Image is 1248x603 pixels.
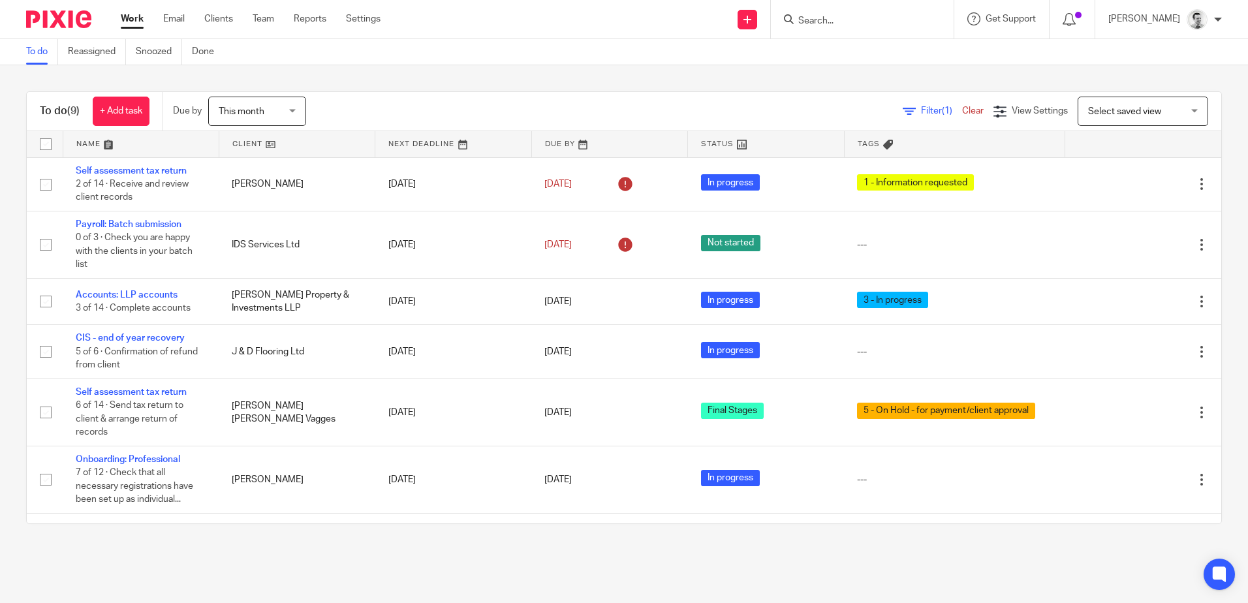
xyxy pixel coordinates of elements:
span: Not started [701,235,760,251]
span: Tags [858,140,880,147]
span: 7 of 12 · Check that all necessary registrations have been set up as individual... [76,469,193,504]
input: Search [797,16,914,27]
td: Evalian Limited [219,514,375,560]
span: [DATE] [544,240,572,249]
td: [PERSON_NAME] [PERSON_NAME] Vagges [219,379,375,446]
span: 3 of 14 · Complete accounts [76,303,191,313]
a: Self assessment tax return [76,388,187,397]
span: Filter [921,106,962,116]
span: This month [219,107,264,116]
span: (1) [942,106,952,116]
span: [DATE] [544,297,572,306]
span: [DATE] [544,179,572,189]
span: 2 of 14 · Receive and review client records [76,179,189,202]
span: View Settings [1012,106,1068,116]
span: In progress [701,470,760,486]
a: Snoozed [136,39,182,65]
span: [DATE] [544,347,572,356]
span: 0 of 3 · Check you are happy with the clients in your batch list [76,234,193,270]
td: [DATE] [375,514,531,560]
a: Clear [962,106,984,116]
h1: To do [40,104,80,118]
td: [PERSON_NAME] [219,446,375,513]
td: IDS Services Ltd [219,211,375,278]
span: In progress [701,342,760,358]
span: 1 - Information requested [857,174,974,191]
td: [DATE] [375,211,531,278]
span: (9) [67,106,80,116]
span: Get Support [986,14,1036,23]
a: Clients [204,12,233,25]
a: + Add task [93,97,149,126]
td: [DATE] [375,279,531,325]
span: In progress [701,292,760,308]
td: [DATE] [375,379,531,446]
span: [DATE] [544,408,572,417]
span: 5 of 6 · Confirmation of refund from client [76,347,198,370]
a: To do [26,39,58,65]
td: [PERSON_NAME] Property & Investments LLP [219,279,375,325]
td: [DATE] [375,325,531,379]
div: --- [857,473,1052,486]
img: Pixie [26,10,91,28]
span: In progress [701,174,760,191]
a: Settings [346,12,381,25]
p: Due by [173,104,202,117]
a: Reassigned [68,39,126,65]
span: Select saved view [1088,107,1161,116]
a: Self assessment tax return [76,166,187,176]
img: Andy_2025.jpg [1187,9,1208,30]
a: Accounts: LLP accounts [76,290,178,300]
td: [PERSON_NAME] [219,157,375,211]
a: Email [163,12,185,25]
a: Work [121,12,144,25]
span: [DATE] [544,475,572,484]
a: Reports [294,12,326,25]
a: CIS - end of year recovery [76,333,185,343]
a: Onboarding: Professional [76,455,180,464]
p: [PERSON_NAME] [1108,12,1180,25]
div: --- [857,345,1052,358]
a: Done [192,39,224,65]
span: 6 of 14 · Send tax return to client & arrange return of records [76,401,183,437]
td: [DATE] [375,446,531,513]
td: [DATE] [375,157,531,211]
a: Team [253,12,274,25]
span: Final Stages [701,403,764,419]
span: 5 - On Hold - for payment/client approval [857,403,1035,419]
div: --- [857,238,1052,251]
span: 3 - In progress [857,292,928,308]
td: J & D Flooring Ltd [219,325,375,379]
a: Payroll: Batch submission [76,220,181,229]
